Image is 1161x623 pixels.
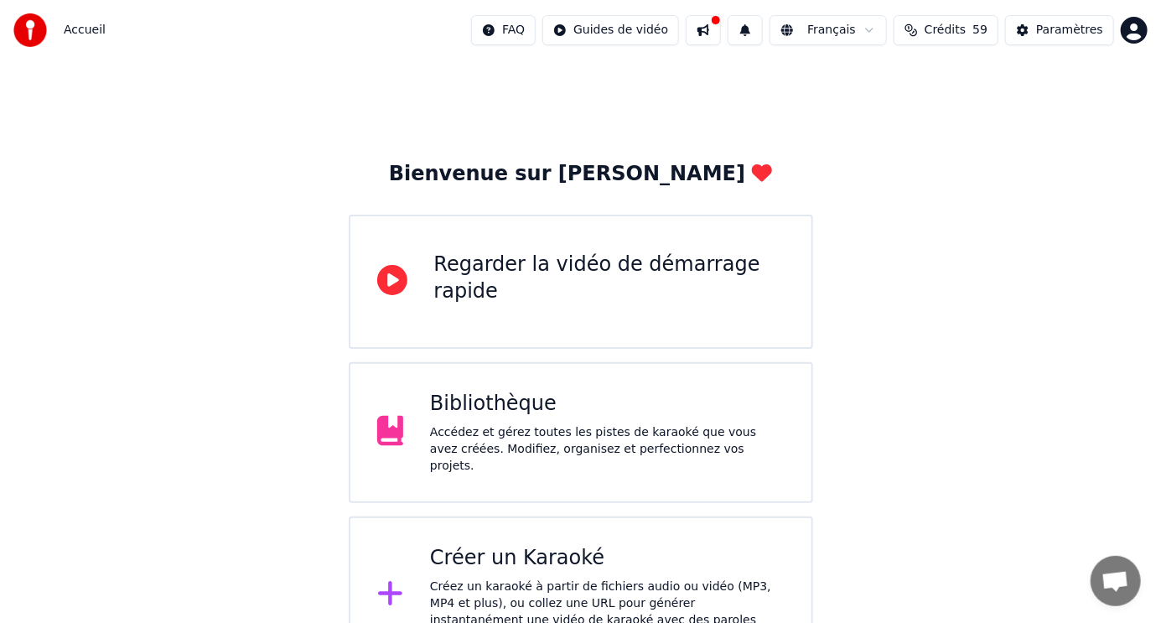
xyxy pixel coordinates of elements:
button: Paramètres [1005,15,1114,45]
img: youka [13,13,47,47]
div: Bienvenue sur [PERSON_NAME] [389,161,772,188]
div: Bibliothèque [430,391,785,418]
span: 59 [972,22,987,39]
button: FAQ [471,15,536,45]
span: Accueil [64,22,106,39]
div: Accédez et gérez toutes les pistes de karaoké que vous avez créées. Modifiez, organisez et perfec... [430,424,785,475]
button: Crédits59 [894,15,998,45]
button: Guides de vidéo [542,15,679,45]
div: Créer un Karaoké [430,545,785,572]
nav: breadcrumb [64,22,106,39]
div: Regarder la vidéo de démarrage rapide [434,252,785,305]
div: Ouvrir le chat [1091,556,1141,606]
div: Paramètres [1036,22,1103,39]
span: Crédits [925,22,966,39]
